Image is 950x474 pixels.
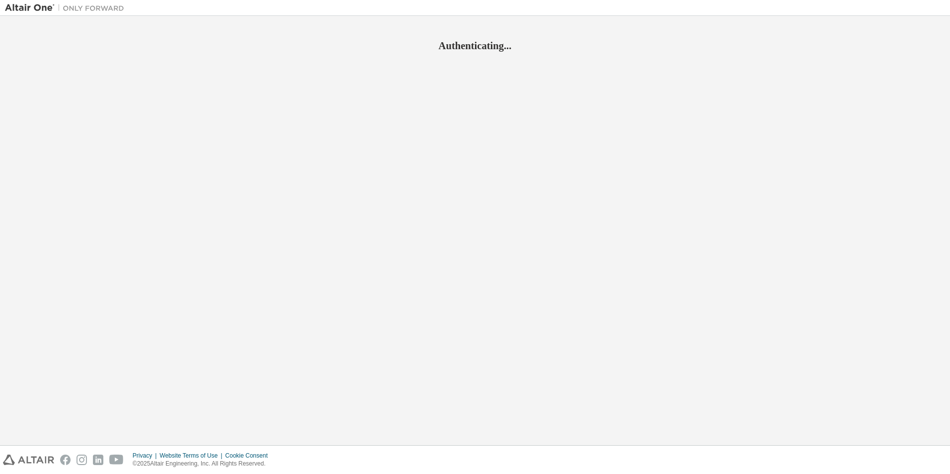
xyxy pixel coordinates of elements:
[60,455,71,465] img: facebook.svg
[5,39,945,52] h2: Authenticating...
[3,455,54,465] img: altair_logo.svg
[109,455,124,465] img: youtube.svg
[159,452,225,460] div: Website Terms of Use
[133,460,274,468] p: © 2025 Altair Engineering, Inc. All Rights Reserved.
[93,455,103,465] img: linkedin.svg
[225,452,273,460] div: Cookie Consent
[133,452,159,460] div: Privacy
[5,3,129,13] img: Altair One
[77,455,87,465] img: instagram.svg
